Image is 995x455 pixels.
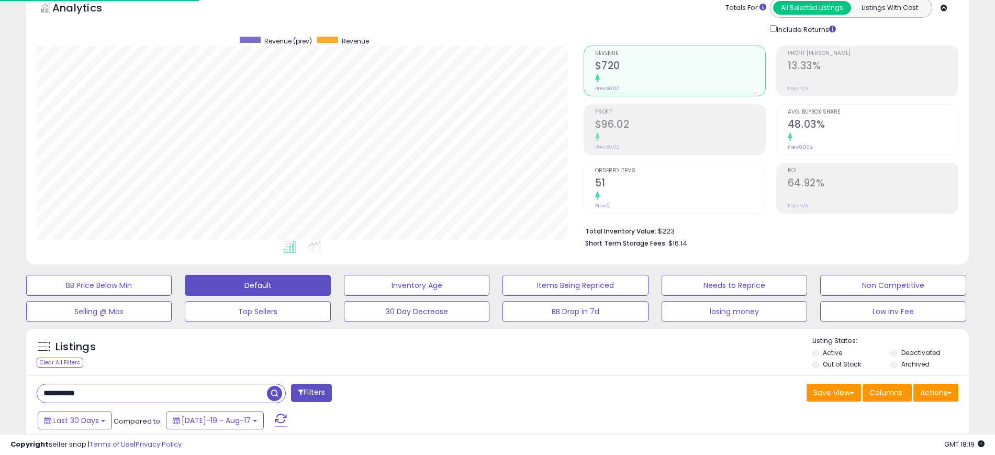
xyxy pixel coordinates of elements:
p: Listing States: [812,336,969,346]
a: Privacy Policy [136,439,182,449]
span: Revenue [342,37,369,46]
button: Last 30 Days [38,412,112,429]
h2: $720 [595,60,765,74]
button: Actions [913,384,958,402]
button: Listings With Cost [851,1,929,15]
span: Revenue [595,51,765,57]
h2: 64.92% [788,177,958,191]
strong: Copyright [10,439,49,449]
span: 2025-09-17 18:19 GMT [944,439,985,449]
small: Prev: 0.00% [788,144,813,150]
span: Columns [869,387,902,398]
button: Needs to Reprice [662,275,807,296]
button: [DATE]-19 - Aug-17 [166,412,264,429]
button: 30 Day Decrease [344,301,489,322]
div: Totals For [725,3,766,13]
span: Avg. Buybox Share [788,109,958,115]
li: $223 [585,224,951,237]
span: Profit [595,109,765,115]
h2: 51 [595,177,765,191]
span: Compared to: [114,416,162,426]
small: Prev: $0.00 [595,144,620,150]
button: BB Price Below Min [26,275,172,296]
b: Short Term Storage Fees: [585,239,667,248]
span: ROI [788,168,958,174]
label: Active [823,348,842,357]
button: Non Competitive [820,275,966,296]
small: Prev: $0.00 [595,85,620,92]
span: $16.14 [668,238,687,248]
label: Archived [901,360,930,369]
a: Terms of Use [90,439,134,449]
small: Prev: N/A [788,203,808,209]
small: Prev: 0 [595,203,610,209]
button: Top Sellers [185,301,330,322]
button: losing money [662,301,807,322]
button: Selling @ Max [26,301,172,322]
label: Deactivated [901,348,941,357]
h5: Listings [55,340,96,354]
button: Low Inv Fee [820,301,966,322]
button: All Selected Listings [773,1,851,15]
span: Revenue (prev) [264,37,312,46]
h2: 13.33% [788,60,958,74]
div: Include Returns [762,23,848,35]
b: Total Inventory Value: [585,227,656,236]
span: [DATE]-19 - Aug-17 [182,415,251,426]
button: Columns [863,384,912,402]
button: Items Being Repriced [502,275,648,296]
div: Clear All Filters [37,358,83,368]
button: Filters [291,384,332,402]
h2: 48.03% [788,118,958,132]
h5: Analytics [52,1,122,18]
span: Profit [PERSON_NAME] [788,51,958,57]
small: Prev: N/A [788,85,808,92]
button: Save View [807,384,861,402]
h2: $96.02 [595,118,765,132]
button: Default [185,275,330,296]
div: seller snap | | [10,440,182,450]
button: BB Drop in 7d [502,301,648,322]
label: Out of Stock [823,360,861,369]
span: Last 30 Days [53,415,99,426]
button: Inventory Age [344,275,489,296]
span: Ordered Items [595,168,765,174]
